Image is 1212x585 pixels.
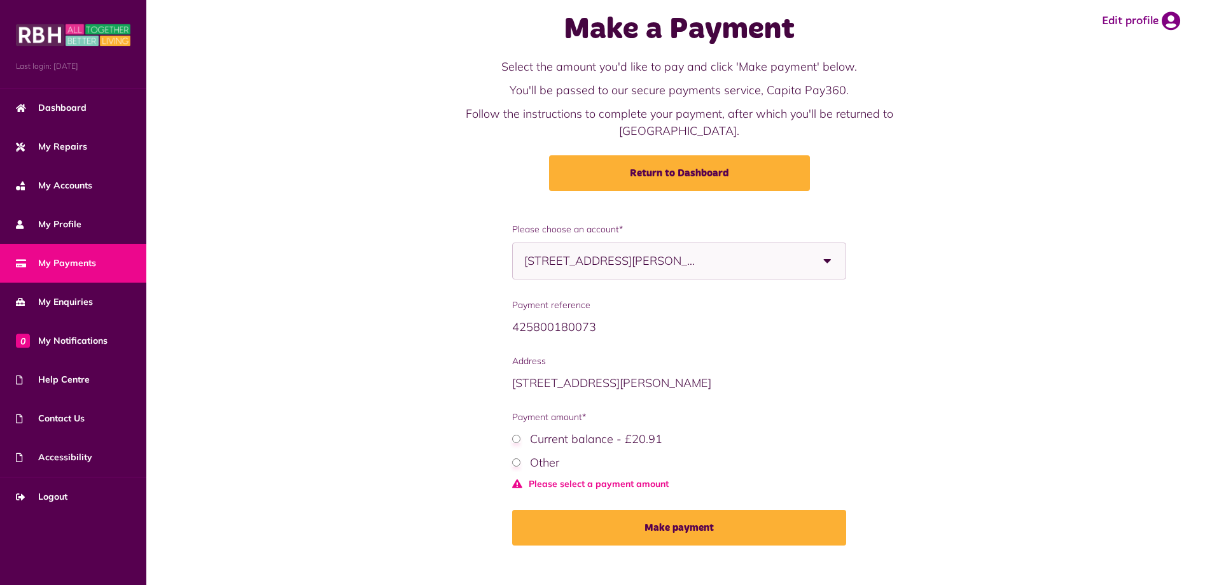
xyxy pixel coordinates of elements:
[1102,11,1180,31] a: Edit profile
[16,295,93,309] span: My Enquiries
[16,451,92,464] span: Accessibility
[512,299,846,312] span: Payment reference
[426,81,933,99] p: You'll be passed to our secure payments service, Capita Pay360.
[16,373,90,386] span: Help Centre
[16,60,130,72] span: Last login: [DATE]
[426,105,933,139] p: Follow the instructions to complete your payment, after which you'll be returned to [GEOGRAPHIC_D...
[426,11,933,48] h1: Make a Payment
[512,477,846,491] span: Please select a payment amount
[530,432,662,446] label: Current balance - £20.91
[16,101,87,115] span: Dashboard
[524,243,699,279] span: [STREET_ADDRESS][PERSON_NAME]
[512,411,846,424] span: Payment amount*
[16,334,108,348] span: My Notifications
[530,455,559,470] label: Other
[16,257,96,270] span: My Payments
[16,22,130,48] img: MyRBH
[512,320,596,334] span: 425800180073
[549,155,810,191] a: Return to Dashboard
[16,218,81,231] span: My Profile
[16,490,67,504] span: Logout
[512,223,846,236] span: Please choose an account*
[426,58,933,75] p: Select the amount you'd like to pay and click 'Make payment' below.
[16,334,30,348] span: 0
[16,140,87,153] span: My Repairs
[16,412,85,425] span: Contact Us
[16,179,92,192] span: My Accounts
[512,355,846,368] span: Address
[512,510,846,546] button: Make payment
[512,376,711,390] span: [STREET_ADDRESS][PERSON_NAME]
